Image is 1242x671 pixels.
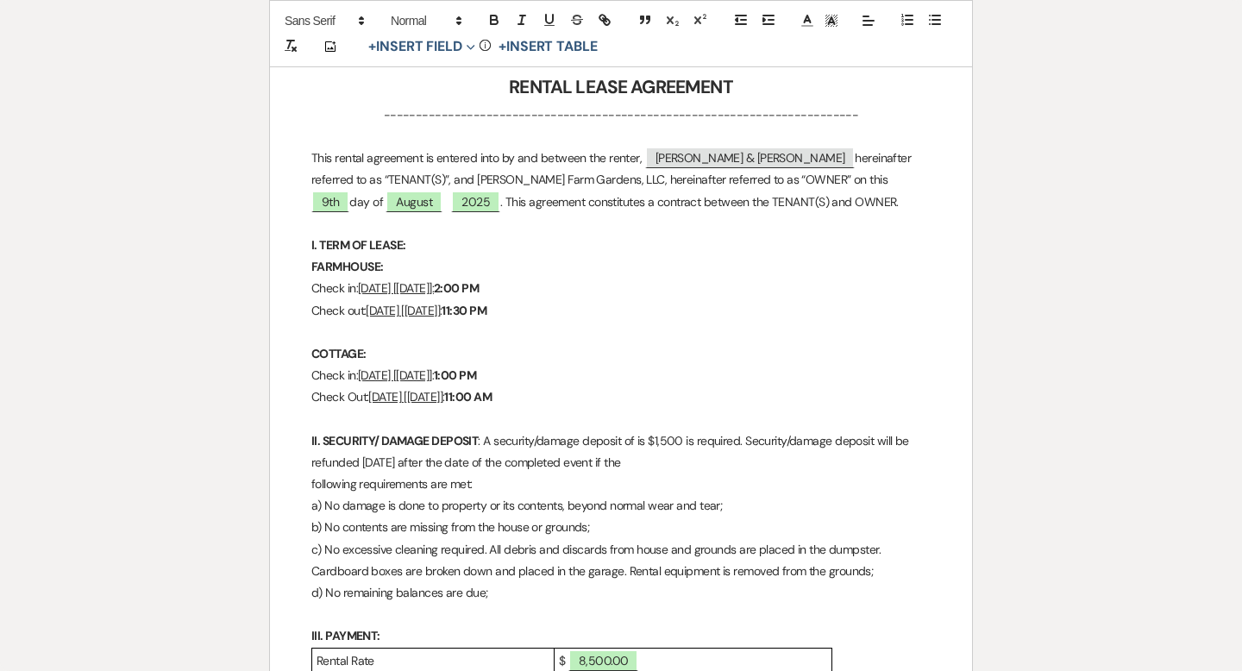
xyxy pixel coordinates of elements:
strong: I. TERM OF LEASE: [311,237,405,253]
p: This rental agreement is entered into by and between the renter, hereinafter referred to as “TENA... [311,147,931,213]
strong: 1:00 PM [434,367,476,383]
u: [DATE] [[DATE]] [366,303,440,318]
p: Check in: : [311,365,931,386]
strong: COTTAGE: [311,346,367,361]
p: Check in: [311,278,931,299]
p: b) No contents are missing from the house or grounds; [311,517,931,538]
span: + [499,40,506,53]
p: a) No damage is done to property or its contents, beyond normal wear and tear; [311,495,931,517]
p: Check Out: : [311,386,931,408]
span: 8,500.00 [568,649,639,671]
span: + [368,40,376,53]
p: Check out: : [311,300,931,322]
span: Text Background Color [819,10,844,31]
strong: RENTAL LEASE AGREEMENT [509,75,733,99]
u: [DATE] [[DATE]] [358,367,432,383]
p: -------------------------------------------------------------------------- [311,104,931,126]
p: c) No excessive cleaning required. All debris and discards from house and grounds are placed in t... [311,539,931,582]
strong: III. PAYMENT: [311,628,380,643]
p: : A security/damage deposit of is $1,500 is required. Security/damage deposit will be refunded [D... [311,430,931,473]
span: 9th [311,191,349,212]
u: [DATE] [[DATE]] [368,389,442,404]
span: Alignment [856,10,881,31]
span: August [386,191,442,212]
button: +Insert Table [492,36,604,57]
span: 2025 [451,191,500,212]
strong: FARMHOUSE: [311,259,383,274]
span: Header Formats [383,10,467,31]
p: d) No remaining balances are due; [311,582,931,604]
button: Insert Field [362,36,481,57]
strong: 11:30 PM [442,303,486,318]
strong: II. SECURITY/ DAMAGE DEPOSIT [311,433,478,448]
strong: 2:00 PM [434,280,479,296]
span: [PERSON_NAME] & [PERSON_NAME] [645,147,856,168]
u: [DATE] [[DATE]]: [358,280,434,296]
strong: 11:00 AM [444,389,492,404]
p: following requirements are met: [311,473,931,495]
span: Text Color [795,10,819,31]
